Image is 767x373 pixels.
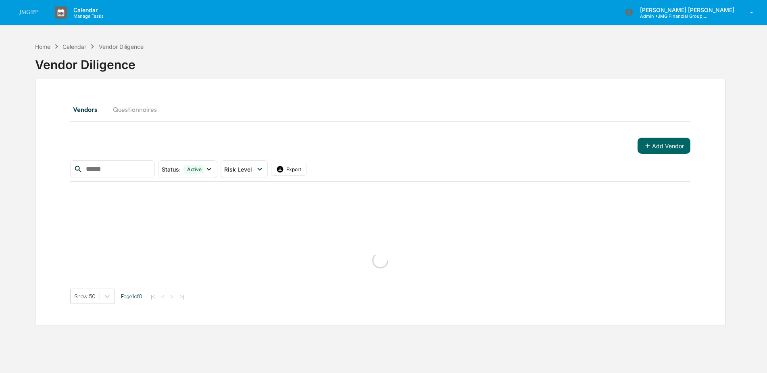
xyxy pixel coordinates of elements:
[162,166,181,173] span: Status :
[121,293,142,300] span: Page 1 of 0
[106,100,163,119] button: Questionnaires
[271,163,306,176] button: Export
[99,43,144,50] div: Vendor Diligence
[224,166,252,173] span: Risk Level
[159,293,167,300] button: <
[638,138,690,154] button: Add Vendor
[168,293,176,300] button: >
[634,6,738,13] p: [PERSON_NAME] [PERSON_NAME]
[67,6,108,13] p: Calendar
[177,293,186,300] button: >|
[184,165,205,174] div: Active
[35,43,50,50] div: Home
[148,293,158,300] button: |<
[63,43,86,50] div: Calendar
[19,10,39,15] img: logo
[67,13,108,19] p: Manage Tasks
[35,51,725,72] div: Vendor Diligence
[634,13,709,19] p: Admin • JMG Financial Group, Ltd.
[70,100,691,119] div: secondary tabs example
[70,100,106,119] button: Vendors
